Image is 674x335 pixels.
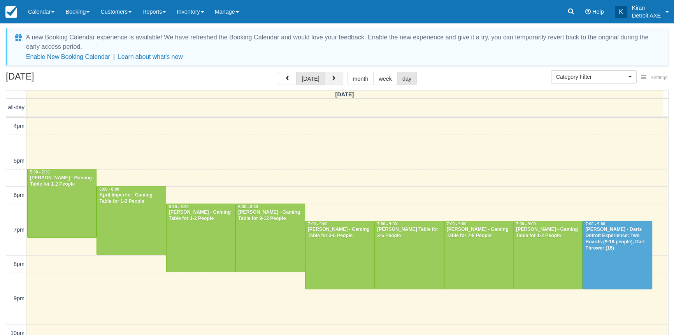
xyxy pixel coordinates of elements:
[14,261,25,267] span: 8pm
[307,227,372,239] div: [PERSON_NAME] - Gaming Table for 3-6 People
[14,123,25,129] span: 4pm
[583,221,652,289] a: 7:00 - 9:00[PERSON_NAME] - Darts Detroit Experience: Two Boards (9-16 people), Dart Thrower (16)
[585,227,649,252] div: [PERSON_NAME] - Darts Detroit Experience: Two Boards (9-16 people), Dart Thrower (16)
[6,72,104,86] h2: [DATE]
[99,187,119,191] span: 6:00 - 8:00
[296,72,325,85] button: [DATE]
[118,53,183,60] a: Learn about what's new
[615,6,627,18] div: K
[556,73,627,81] span: Category Filter
[373,72,397,85] button: week
[637,72,672,83] button: Settings
[551,70,637,83] button: Category Filter
[26,33,659,51] div: A new Booking Calendar experience is available! We have refreshed the Booking Calendar and would ...
[377,222,397,226] span: 7:00 - 9:00
[238,209,302,222] div: [PERSON_NAME] - Gaming Table for 9-12 People
[30,170,50,174] span: 5:30 - 7:30
[168,209,233,222] div: [PERSON_NAME] - Gaming Table for 1-2 People
[585,9,591,14] i: Help
[169,205,189,209] span: 6:30 - 8:30
[377,227,441,239] div: [PERSON_NAME] Table for 3-6 People
[516,222,536,226] span: 7:00 - 9:00
[592,9,604,15] span: Help
[651,75,667,80] span: Settings
[235,204,305,272] a: 6:30 - 8:30[PERSON_NAME] - Gaming Table for 9-12 People
[397,72,417,85] button: day
[305,221,374,289] a: 7:00 - 9:00[PERSON_NAME] - Gaming Table for 3-6 People
[27,169,97,238] a: 5:30 - 7:30[PERSON_NAME] - Gaming Table for 1-2 People
[238,205,258,209] span: 6:30 - 8:30
[97,186,166,255] a: 6:00 - 8:00April Imperrio - Gaming Table for 1-2 People
[113,53,115,60] span: |
[585,222,605,226] span: 7:00 - 9:00
[14,295,25,301] span: 9pm
[5,6,17,18] img: checkfront-main-nav-mini-logo.png
[348,72,374,85] button: month
[99,192,163,205] div: April Imperrio - Gaming Table for 1-2 People
[14,192,25,198] span: 6pm
[308,222,328,226] span: 7:00 - 9:00
[14,158,25,164] span: 5pm
[166,204,235,272] a: 6:30 - 8:30[PERSON_NAME] - Gaming Table for 1-2 People
[444,221,513,289] a: 7:00 - 9:00[PERSON_NAME] - Gaming Table for 7-8 People
[632,4,661,12] p: Kiran
[446,227,511,239] div: [PERSON_NAME] - Gaming Table for 7-8 People
[374,221,444,289] a: 7:00 - 9:00[PERSON_NAME] Table for 3-6 People
[30,175,94,188] div: [PERSON_NAME] - Gaming Table for 1-2 People
[447,222,467,226] span: 7:00 - 9:00
[632,12,661,19] p: Detroit AXE
[516,227,580,239] div: [PERSON_NAME] - Gaming Table for 1-2 People
[335,91,354,97] span: [DATE]
[513,221,583,289] a: 7:00 - 9:00[PERSON_NAME] - Gaming Table for 1-2 People
[26,53,110,61] button: Enable New Booking Calendar
[14,227,25,233] span: 7pm
[8,104,25,110] span: all-day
